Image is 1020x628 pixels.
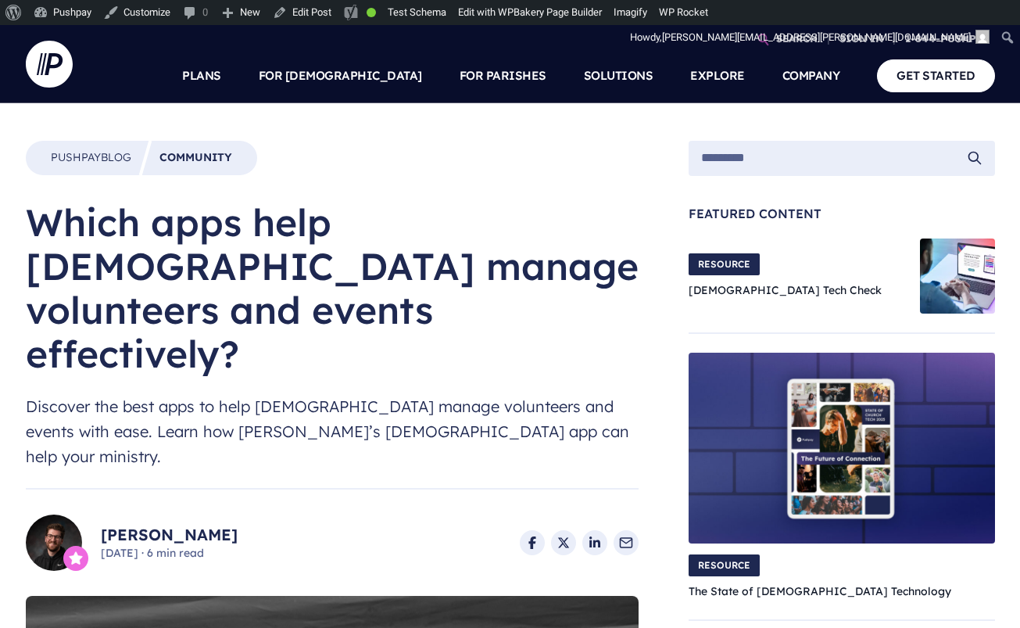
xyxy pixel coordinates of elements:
span: · [141,546,144,560]
a: Howdy, [625,25,996,50]
a: SOLUTIONS [584,48,653,103]
a: The State of [DEMOGRAPHIC_DATA] Technology [689,584,951,598]
span: Pushpay [51,150,101,164]
a: COMPANY [782,48,840,103]
span: [DATE] 6 min read [101,546,238,562]
span: RESOURCE [689,253,760,275]
a: Share via Email [614,530,639,555]
a: GET STARTED [877,59,995,92]
h1: Which apps help [DEMOGRAPHIC_DATA] manage volunteers and events effectively? [26,200,639,375]
a: EXPLORE [690,48,745,103]
a: PushpayBlog [51,150,131,166]
img: Church Tech Check Blog Hero Image [920,239,995,314]
a: Share on LinkedIn [582,530,607,555]
span: [PERSON_NAME][EMAIL_ADDRESS][PERSON_NAME][DOMAIN_NAME] [662,31,971,43]
div: Good [367,8,376,17]
a: Community [159,150,232,166]
a: PLANS [182,48,221,103]
span: Featured Content [689,207,995,220]
a: Share on X [551,530,576,555]
span: Discover the best apps to help [DEMOGRAPHIC_DATA] manage volunteers and events with ease. Learn h... [26,394,639,469]
a: FOR PARISHES [460,48,546,103]
span: RESOURCE [689,554,760,576]
a: [DEMOGRAPHIC_DATA] Tech Check [689,283,882,297]
a: FOR [DEMOGRAPHIC_DATA] [259,48,422,103]
a: [PERSON_NAME] [101,524,238,546]
a: Share on Facebook [520,530,545,555]
img: Jonathan Louvis [26,515,82,571]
